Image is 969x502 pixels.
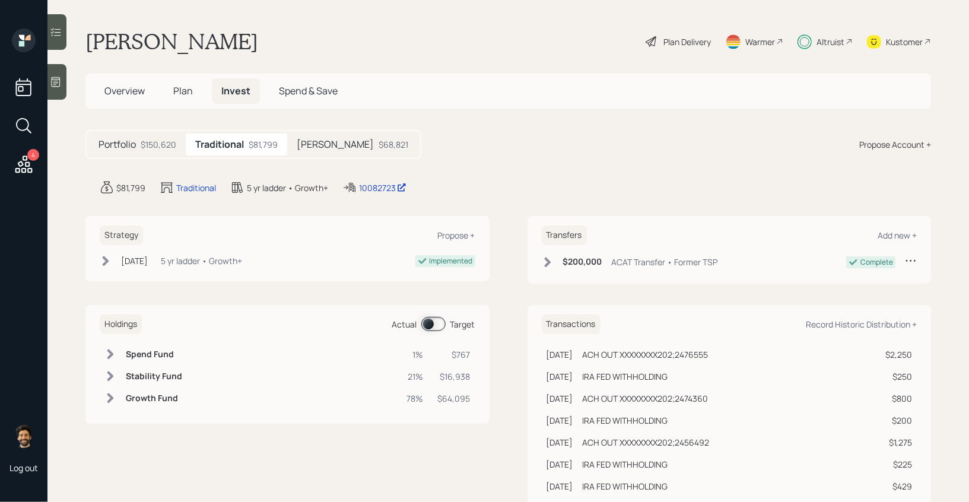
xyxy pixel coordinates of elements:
[612,256,718,268] div: ACAT Transfer • Former TSP
[297,139,374,150] h5: [PERSON_NAME]
[583,414,668,427] div: IRA FED WITHHOLDING
[430,256,473,266] div: Implemented
[881,480,912,493] div: $429
[279,84,338,97] span: Spend & Save
[583,436,710,449] div: ACH OUT XXXXXXXX202;2456492
[161,255,242,267] div: 5 yr ladder • Growth+
[9,462,38,474] div: Log out
[176,182,216,194] div: Traditional
[745,36,775,48] div: Warmer
[547,480,573,493] div: [DATE]
[249,138,278,151] div: $81,799
[886,36,923,48] div: Kustomer
[881,414,912,427] div: $200
[438,370,471,383] div: $16,938
[195,139,244,150] h5: Traditional
[379,138,408,151] div: $68,821
[881,458,912,471] div: $225
[860,257,893,268] div: Complete
[100,314,142,334] h6: Holdings
[878,230,917,241] div: Add new +
[100,225,143,245] h6: Strategy
[881,370,912,383] div: $250
[663,36,711,48] div: Plan Delivery
[547,348,573,361] div: [DATE]
[583,480,668,493] div: IRA FED WITHHOLDING
[121,255,148,267] div: [DATE]
[583,370,668,383] div: IRA FED WITHHOLDING
[547,436,573,449] div: [DATE]
[392,318,417,331] div: Actual
[407,348,424,361] div: 1%
[438,348,471,361] div: $767
[881,348,912,361] div: $2,250
[542,314,601,334] h6: Transactions
[547,458,573,471] div: [DATE]
[85,28,258,55] h1: [PERSON_NAME]
[126,350,182,360] h6: Spend Fund
[450,318,475,331] div: Target
[99,139,136,150] h5: Portfolio
[104,84,145,97] span: Overview
[859,138,931,151] div: Propose Account +
[583,348,709,361] div: ACH OUT XXXXXXXX202;2476555
[438,230,475,241] div: Propose +
[583,458,668,471] div: IRA FED WITHHOLDING
[547,414,573,427] div: [DATE]
[583,392,709,405] div: ACH OUT XXXXXXXX202;2474360
[126,393,182,403] h6: Growth Fund
[881,392,912,405] div: $800
[547,370,573,383] div: [DATE]
[407,392,424,405] div: 78%
[359,182,406,194] div: 10082723
[563,257,602,267] h6: $200,000
[547,392,573,405] div: [DATE]
[881,436,912,449] div: $1,275
[407,370,424,383] div: 21%
[173,84,193,97] span: Plan
[221,84,250,97] span: Invest
[141,138,176,151] div: $150,620
[126,371,182,382] h6: Stability Fund
[247,182,328,194] div: 5 yr ladder • Growth+
[816,36,844,48] div: Altruist
[12,424,36,448] img: eric-schwartz-headshot.png
[542,225,587,245] h6: Transfers
[806,319,917,330] div: Record Historic Distribution +
[116,182,145,194] div: $81,799
[438,392,471,405] div: $64,095
[27,149,39,161] div: 4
